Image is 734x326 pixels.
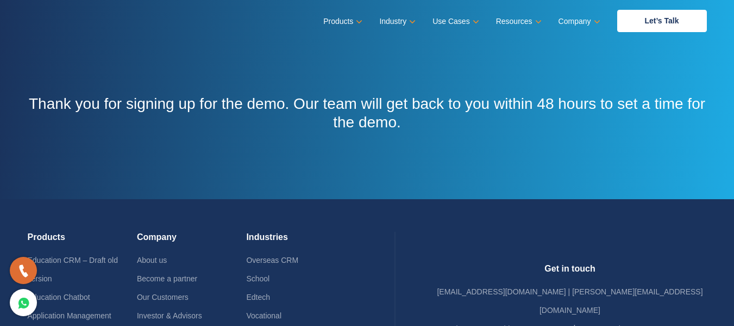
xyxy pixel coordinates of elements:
a: Investor & Advisors [137,311,202,320]
a: Overseas CRM [246,256,298,265]
a: Edtech [246,293,270,302]
a: Resources [496,14,539,29]
a: Education CRM – Draft old version [28,256,118,283]
a: Products [323,14,360,29]
a: About us [137,256,167,265]
a: Let’s Talk [617,10,707,32]
h4: Products [28,232,137,251]
a: Industry [379,14,413,29]
a: Become a partner [137,274,197,283]
a: School [246,274,269,283]
a: [EMAIL_ADDRESS][DOMAIN_NAME] | [PERSON_NAME][EMAIL_ADDRESS][DOMAIN_NAME] [437,287,702,315]
h4: Get in touch [434,263,707,282]
h4: Industries [246,232,355,251]
h3: Thank you for signing up for the demo. Our team will get back to you within 48 hours to set a tim... [28,95,707,131]
a: Education Chatbot [28,293,90,302]
a: Vocational [246,311,281,320]
a: Use Cases [432,14,476,29]
a: Company [559,14,598,29]
a: Our Customers [137,293,189,302]
h4: Company [137,232,246,251]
